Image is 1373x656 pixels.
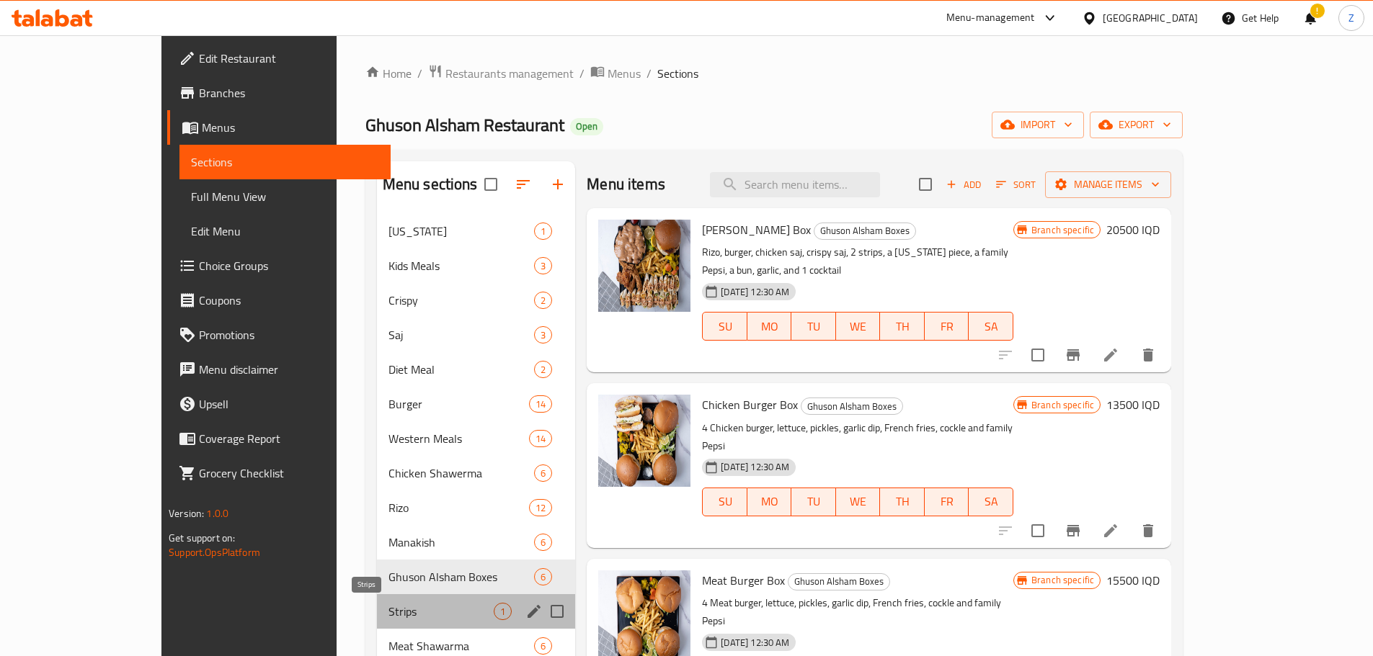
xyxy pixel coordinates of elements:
a: Full Menu View [179,179,391,214]
img: Ghuson Alsham Box [598,220,690,312]
div: Kids Meals3 [377,248,576,283]
div: items [529,499,552,516]
span: [DATE] 12:30 AM [715,460,795,474]
p: Rizo, burger, chicken saj, crispy saj, 2 strips, a [US_STATE] piece, a family Pepsi, a bun, garli... [702,243,1013,279]
span: 3 [535,259,551,273]
span: SA [974,316,1008,337]
nav: breadcrumb [365,64,1183,83]
a: Coupons [167,283,391,318]
button: MO [747,312,792,341]
span: Sort items [987,174,1045,196]
div: items [529,395,552,413]
span: SA [974,491,1008,512]
button: Sort [992,174,1039,196]
div: Crispy2 [377,283,576,318]
div: Saj3 [377,318,576,352]
p: 4 Chicken burger, lettuce, pickles, garlic dip, French fries, cockle and family Pepsi [702,419,1013,455]
span: 2 [535,363,551,377]
span: Sort [996,176,1036,193]
div: Open [570,118,603,135]
span: WE [842,491,875,512]
span: Coupons [199,292,379,309]
a: Choice Groups [167,248,391,283]
span: 14 [530,432,551,446]
span: Branch specific [1026,573,1100,587]
span: 6 [535,570,551,584]
div: [US_STATE]1 [377,214,576,248]
span: [PERSON_NAME] Box [702,219,811,241]
span: Chicken Burger Box [702,394,798,415]
span: MO [753,316,786,337]
span: MO [753,491,786,512]
h6: 20500 IQD [1106,220,1160,240]
button: TH [880,487,925,516]
span: 2 [535,294,551,307]
span: Meat Shawarma [388,637,534,655]
span: Manakish [388,534,534,551]
button: SU [702,312,747,341]
div: Western Meals [388,430,529,447]
div: items [534,257,552,274]
span: 14 [530,397,551,411]
button: WE [836,312,881,341]
button: delete [1131,513,1165,548]
a: Sections [179,145,391,179]
div: items [534,637,552,655]
a: Menus [167,110,391,145]
button: TU [791,487,836,516]
span: Z [1348,10,1354,26]
div: items [494,603,512,620]
button: Add section [541,167,575,202]
button: FR [925,487,969,516]
div: Diet Meal2 [377,352,576,387]
span: TU [797,491,830,512]
div: Western Meals14 [377,421,576,456]
span: Diet Meal [388,361,534,378]
span: 1 [494,605,511,619]
button: Manage items [1045,171,1171,198]
span: Saj [388,326,534,343]
p: 4 Meat burger, lettuce, pickles, garlic dip, French fries, cockle and family Pepsi [702,594,1013,630]
div: Strips1edit [377,594,576,629]
span: Full Menu View [191,188,379,205]
li: / [417,65,422,82]
div: Chicken Shawerma6 [377,456,576,490]
div: items [534,534,552,551]
div: items [534,326,552,343]
div: Ghuson Alsham Boxes6 [377,560,576,594]
span: Crispy [388,292,534,309]
button: Branch-specific-item [1056,513,1090,548]
button: SU [702,487,747,516]
span: Ghuson Alsham Boxes [814,223,915,239]
span: 3 [535,328,551,342]
span: Branch specific [1026,398,1100,412]
li: / [646,65,652,82]
a: Edit Restaurant [167,41,391,76]
span: Meat Burger Box [702,570,785,591]
h2: Menu sections [383,174,478,195]
input: search [710,172,880,197]
div: Burger [388,395,529,413]
span: 6 [535,639,551,653]
a: Edit menu item [1102,522,1119,539]
h6: 15500 IQD [1106,570,1160,590]
span: Chicken Shawerma [388,464,534,482]
span: Rizo [388,499,529,516]
a: Coverage Report [167,421,391,456]
div: Manakish6 [377,525,576,560]
span: Menu disclaimer [199,361,379,378]
span: Edit Menu [191,223,379,240]
span: Select all sections [476,169,506,199]
span: SU [708,491,741,512]
span: Coverage Report [199,430,379,447]
span: export [1101,116,1171,134]
div: items [534,568,552,585]
span: Upsell [199,395,379,413]
div: Ghuson Alsham Boxes [801,397,903,415]
img: Chicken Burger Box [598,395,690,487]
span: 1 [535,225,551,238]
div: Ghuson Alsham Boxes [388,568,534,585]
